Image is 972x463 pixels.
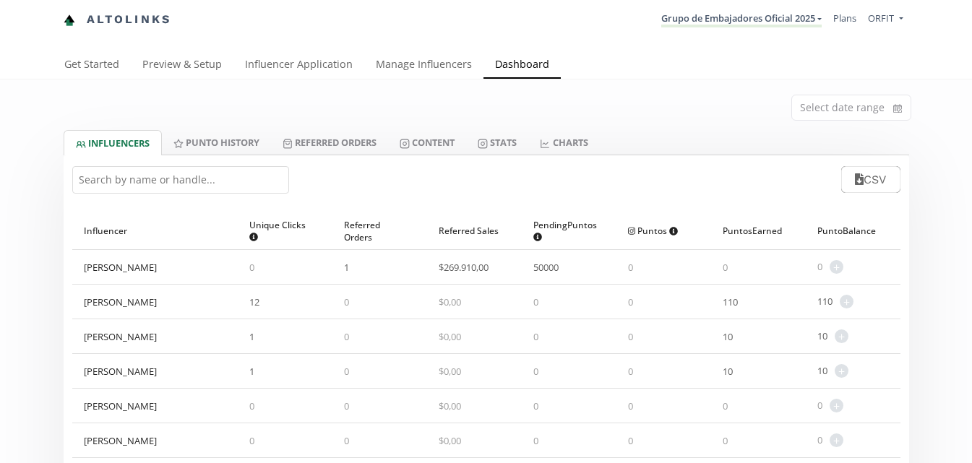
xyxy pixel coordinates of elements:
[817,295,833,308] span: 110
[723,261,728,274] span: 0
[388,130,466,155] a: Content
[628,225,679,237] span: Puntos
[249,365,254,378] span: 1
[439,330,461,343] span: $ 0,00
[344,295,349,308] span: 0
[344,261,349,274] span: 1
[533,434,538,447] span: 0
[14,14,61,58] iframe: chat widget
[893,101,902,116] svg: calendar
[723,295,738,308] span: 110
[661,12,822,27] a: Grupo de Embajadores Oficial 2025
[439,434,461,447] span: $ 0,00
[840,295,853,308] span: +
[439,261,489,274] span: $ 269.910,00
[344,330,349,343] span: 0
[533,330,538,343] span: 0
[830,260,843,274] span: +
[533,399,538,412] span: 0
[628,295,633,308] span: 0
[249,399,254,412] span: 0
[84,365,157,378] div: [PERSON_NAME]
[830,433,843,447] span: +
[249,434,254,447] span: 0
[233,51,364,80] a: Influencer Application
[817,364,827,378] span: 10
[64,8,172,32] a: Altolinks
[131,51,233,80] a: Preview & Setup
[868,12,894,25] span: ORFIT
[628,261,633,274] span: 0
[817,212,889,249] div: Punto Balance
[833,12,856,25] a: Plans
[249,330,254,343] span: 1
[271,130,388,155] a: Referred Orders
[723,212,794,249] div: Puntos Earned
[841,166,900,193] button: CSV
[528,130,599,155] a: CHARTS
[723,365,733,378] span: 10
[868,12,903,28] a: ORFIT
[84,295,157,308] div: [PERSON_NAME]
[533,219,597,243] span: Pending Puntos
[533,295,538,308] span: 0
[84,434,157,447] div: [PERSON_NAME]
[162,130,271,155] a: Punto HISTORY
[723,399,728,412] span: 0
[533,261,559,274] span: 50000
[817,260,822,274] span: 0
[344,212,416,249] div: Referred Orders
[817,329,827,343] span: 10
[53,51,131,80] a: Get Started
[84,399,157,412] div: [PERSON_NAME]
[466,130,528,155] a: Stats
[64,130,162,155] a: INFLUENCERS
[344,434,349,447] span: 0
[72,166,289,194] input: Search by name or handle...
[249,261,254,274] span: 0
[628,434,633,447] span: 0
[84,261,157,274] div: [PERSON_NAME]
[344,399,349,412] span: 0
[64,14,75,26] img: favicon-32x32.png
[835,364,848,378] span: +
[439,365,461,378] span: $ 0,00
[84,330,157,343] div: [PERSON_NAME]
[835,329,848,343] span: +
[817,399,822,412] span: 0
[817,433,822,447] span: 0
[249,295,259,308] span: 12
[533,365,538,378] span: 0
[483,51,561,80] a: Dashboard
[723,434,728,447] span: 0
[439,399,461,412] span: $ 0,00
[364,51,483,80] a: Manage Influencers
[439,212,510,249] div: Referred Sales
[439,295,461,308] span: $ 0,00
[249,219,309,243] span: Unique Clicks
[830,399,843,412] span: +
[84,212,227,249] div: Influencer
[628,330,633,343] span: 0
[723,330,733,343] span: 10
[628,399,633,412] span: 0
[344,365,349,378] span: 0
[628,365,633,378] span: 0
